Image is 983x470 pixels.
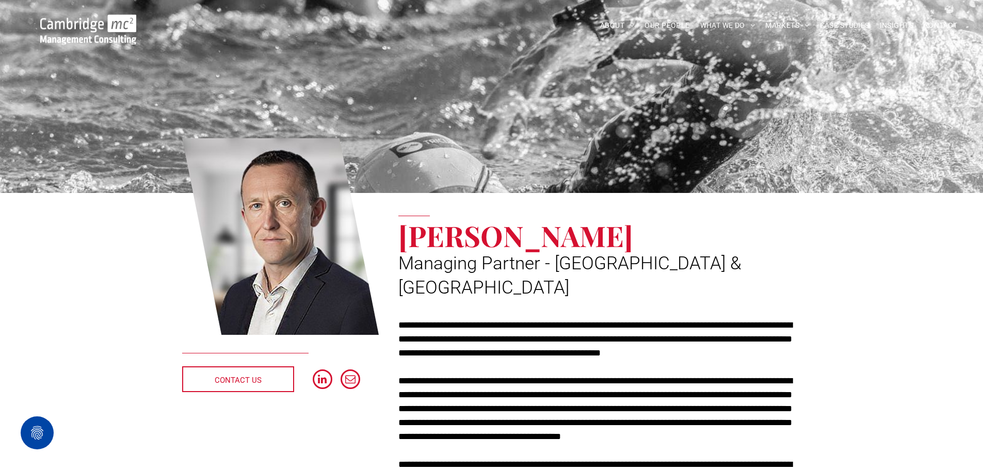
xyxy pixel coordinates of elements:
a: CONTACT [918,18,962,34]
a: MARKETS [760,18,814,34]
a: WHAT WE DO [695,18,761,34]
a: INSIGHTS [875,18,918,34]
a: CONTACT US [182,366,294,392]
span: Managing Partner - [GEOGRAPHIC_DATA] & [GEOGRAPHIC_DATA] [398,253,742,298]
span: CONTACT US [215,367,262,393]
a: ABOUT [595,18,640,34]
span: [PERSON_NAME] [398,216,633,254]
img: Go to Homepage [40,14,136,44]
a: OUR PEOPLE [639,18,695,34]
a: linkedin [313,369,332,392]
a: Your Business Transformed | Cambridge Management Consulting [40,16,136,27]
a: CASE STUDIES [815,18,875,34]
a: email [341,369,360,392]
a: Jason Jennings | Managing Partner - UK & Ireland [182,137,379,337]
